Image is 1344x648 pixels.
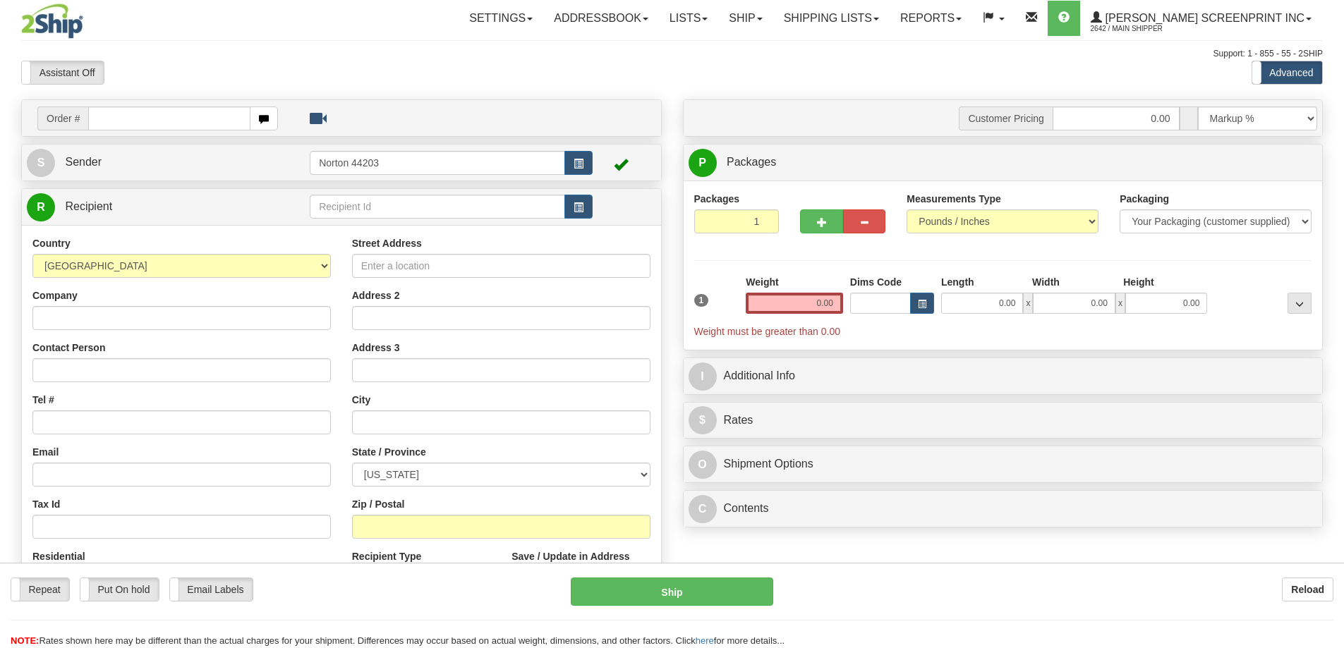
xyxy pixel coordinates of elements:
[1291,584,1324,595] b: Reload
[727,156,776,168] span: Packages
[22,61,104,84] label: Assistant Off
[659,1,718,36] a: Lists
[32,445,59,459] label: Email
[1102,12,1304,24] span: [PERSON_NAME] Screenprint Inc
[689,406,1318,435] a: $Rates
[352,445,426,459] label: State / Province
[1282,577,1333,601] button: Reload
[689,450,1318,479] a: OShipment Options
[850,275,902,289] label: Dims Code
[27,192,279,221] a: R Recipient
[689,451,717,479] span: O
[21,4,83,39] img: logo2642.jpg
[310,151,565,175] input: Sender Id
[1023,293,1033,314] span: x
[689,148,1318,177] a: P Packages
[773,1,890,36] a: Shipping lists
[696,635,714,646] a: here
[65,200,112,212] span: Recipient
[352,341,400,355] label: Address 3
[1091,22,1197,36] span: 2642 / Main Shipper
[32,288,78,302] label: Company
[1123,275,1154,289] label: Height
[352,497,405,511] label: Zip / Postal
[689,495,717,523] span: C
[941,275,974,289] label: Length
[459,1,543,36] a: Settings
[694,294,709,307] span: 1
[746,275,778,289] label: Weight
[543,1,659,36] a: Addressbook
[32,497,60,511] label: Tax Id
[511,549,650,577] label: Save / Update in Address Book
[32,393,54,407] label: Tel #
[310,195,565,219] input: Recipient Id
[27,193,55,221] span: R
[37,106,88,130] span: Order #
[1252,61,1322,84] label: Advanced
[170,578,253,601] label: Email Labels
[571,577,773,606] button: Ship
[352,549,422,563] label: Recipient Type
[1115,293,1125,314] span: x
[27,148,310,177] a: S Sender
[352,254,650,278] input: Enter a location
[689,149,717,177] span: P
[907,192,1001,206] label: Measurements Type
[27,149,55,177] span: S
[694,192,740,206] label: Packages
[959,106,1052,130] span: Customer Pricing
[352,288,400,302] label: Address 2
[1032,275,1060,289] label: Width
[1288,293,1312,314] div: ...
[65,156,102,168] span: Sender
[890,1,972,36] a: Reports
[689,494,1318,523] a: CContents
[11,578,69,601] label: Repeat
[32,549,85,563] label: Residential
[718,1,773,36] a: Ship
[689,362,1318,391] a: IAdditional Info
[689,362,717,391] span: I
[32,341,105,355] label: Contact Person
[689,406,717,434] span: $
[11,635,39,646] span: NOTE:
[80,578,159,601] label: Put On hold
[1080,1,1322,36] a: [PERSON_NAME] Screenprint Inc 2642 / Main Shipper
[352,393,370,407] label: City
[32,236,71,250] label: Country
[352,236,422,250] label: Street Address
[1120,192,1169,206] label: Packaging
[21,48,1323,60] div: Support: 1 - 855 - 55 - 2SHIP
[694,326,841,337] span: Weight must be greater than 0.00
